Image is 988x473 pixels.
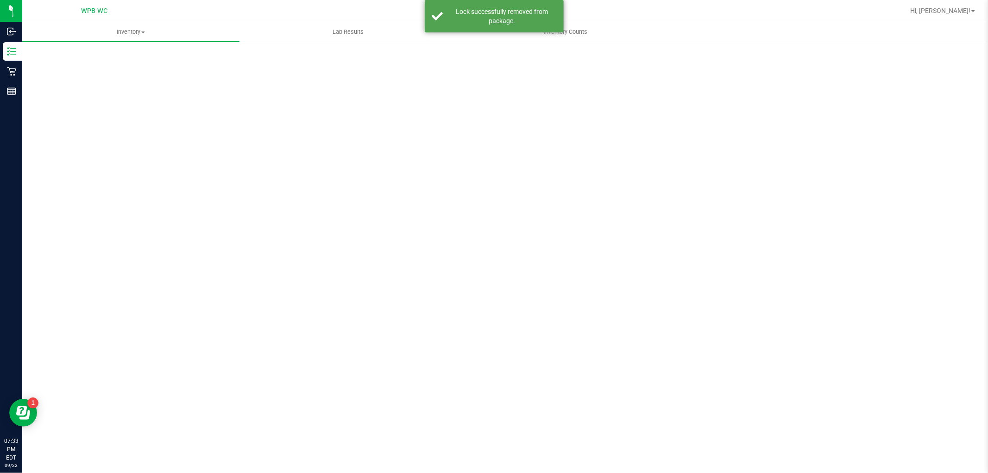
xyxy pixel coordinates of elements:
[239,22,457,42] a: Lab Results
[82,7,108,15] span: WPB WC
[7,87,16,96] inline-svg: Reports
[7,47,16,56] inline-svg: Inventory
[22,22,239,42] a: Inventory
[7,27,16,36] inline-svg: Inbound
[4,462,18,469] p: 09/22
[457,22,674,42] a: Inventory Counts
[9,399,37,427] iframe: Resource center
[320,28,376,36] span: Lab Results
[910,7,970,14] span: Hi, [PERSON_NAME]!
[27,397,38,409] iframe: Resource center unread badge
[22,28,239,36] span: Inventory
[4,437,18,462] p: 07:33 PM EDT
[531,28,600,36] span: Inventory Counts
[7,67,16,76] inline-svg: Retail
[448,7,557,25] div: Lock successfully removed from package.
